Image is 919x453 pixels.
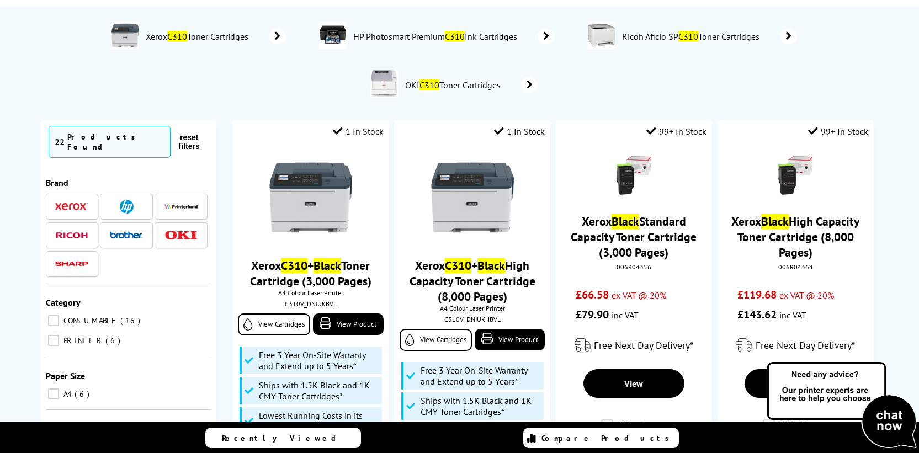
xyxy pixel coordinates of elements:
[48,315,59,326] input: CONSUMABLE 16
[764,360,919,451] img: Open Live Chat window
[541,433,675,443] span: Compare Products
[445,258,471,273] mark: C310
[259,380,379,402] span: Ships with 1.5K Black and 1K CMY Toner Cartridges*
[561,330,706,361] div: modal_delivery
[46,370,85,381] span: Paper Size
[410,258,535,304] a: XeroxC310+BlackHigh Capacity Toner Cartridge (8,000 Pages)
[250,258,371,289] a: XeroxC310+BlackToner Cartridge (3,000 Pages)
[726,263,865,271] div: 006R04364
[576,287,609,302] span: £66.58
[419,79,439,90] mark: C310
[67,132,164,152] div: Products Found
[281,258,307,273] mark: C310
[164,231,198,240] img: OKI
[624,378,643,389] span: View
[55,202,88,210] img: Xerox
[612,290,666,301] span: ex VAT @ 20%
[48,388,59,399] input: A4 6
[583,369,685,398] a: View
[612,214,639,229] mark: Black
[614,156,653,195] img: Xerox-006R04356-Black-Standard-Small.gif
[333,126,384,137] div: 1 In Stock
[763,419,830,440] label: Add to Compare
[776,156,815,195] img: Xerox-006R04364-Black-HC-Small.gif
[314,258,341,273] mark: Black
[723,330,868,361] div: modal_delivery
[352,22,555,51] a: HP Photosmart PremiumC310Ink Cartridges
[145,22,286,51] a: XeroxC310Toner Cartridges
[445,31,465,42] mark: C310
[576,307,609,322] span: £79.90
[145,31,253,42] span: Xerox Toner Cartridges
[431,156,514,239] img: Xerox-C310-Front-Small.jpg
[621,31,764,42] span: Ricoh Aficio SP Toner Cartridges
[779,290,834,301] span: ex VAT @ 20%
[110,231,143,239] img: Brother
[403,79,505,90] span: OKI Toner Cartridges
[731,214,859,260] a: XeroxBlackHigh Capacity Toner Cartridge (8,000 Pages)
[55,136,65,147] span: 22
[621,22,797,51] a: Ricoh Aficio SPC310Toner Cartridges
[171,132,208,151] button: reset filters
[761,214,789,229] mark: Black
[61,316,119,326] span: CONSUMABLE
[61,389,73,399] span: A4
[61,335,104,345] span: PRINTER
[48,335,59,346] input: PRINTER 6
[646,126,706,137] div: 99+ In Stock
[612,310,639,321] span: inc VAT
[238,289,383,297] span: A4 Colour Laser Printer
[46,297,81,308] span: Category
[564,263,704,271] div: 006R04356
[370,70,398,98] img: OKI-C310-conspage.jpg
[105,335,123,345] span: 6
[745,369,846,398] a: View
[400,304,545,312] span: A4 Colour Laser Printer
[222,433,347,443] span: Recently Viewed
[259,410,379,432] span: Lowest Running Costs in its Class
[120,200,134,214] img: HP
[678,31,698,42] mark: C310
[494,126,545,137] div: 1 In Stock
[756,339,855,351] span: Free Next Day Delivery*
[238,313,310,335] a: View Cartridges
[779,310,806,321] span: inc VAT
[808,126,868,137] div: 99+ In Stock
[55,262,88,267] img: Sharp
[167,31,187,42] mark: C310
[737,287,777,302] span: £119.68
[120,316,143,326] span: 16
[319,22,347,49] img: PPC310-conspage.jpg
[313,313,383,335] a: View Product
[111,22,139,49] img: C310V_DNIUK-conspage.jpg
[46,177,68,188] span: Brand
[205,428,361,448] a: Recently Viewed
[164,204,198,209] img: Printerland
[55,232,88,238] img: Ricoh
[403,70,538,100] a: OKIC310Toner Cartridges
[352,31,521,42] span: HP Photosmart Premium Ink Cartridges
[571,214,697,260] a: XeroxBlackStandard Capacity Toner Cartridge (3,000 Pages)
[402,315,542,323] div: C310V_DNIUKHBVL
[241,300,380,308] div: C310V_DNIUKBVL
[400,329,472,351] a: View Cartridges
[523,428,679,448] a: Compare Products
[75,389,92,399] span: 6
[475,329,545,350] a: View Product
[421,365,541,387] span: Free 3 Year On-Site Warranty and Extend up to 5 Years*
[477,258,505,273] mark: Black
[588,22,615,49] img: SPC310-conspage.jpg
[421,395,541,417] span: Ships with 1.5K Black and 1K CMY Toner Cartridges*
[259,349,379,371] span: Free 3 Year On-Site Warranty and Extend up to 5 Years*
[594,339,693,351] span: Free Next Day Delivery*
[269,156,352,239] img: Xerox-C310-Front-Small.jpg
[601,419,668,440] label: Add to Compare
[737,307,777,322] span: £143.62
